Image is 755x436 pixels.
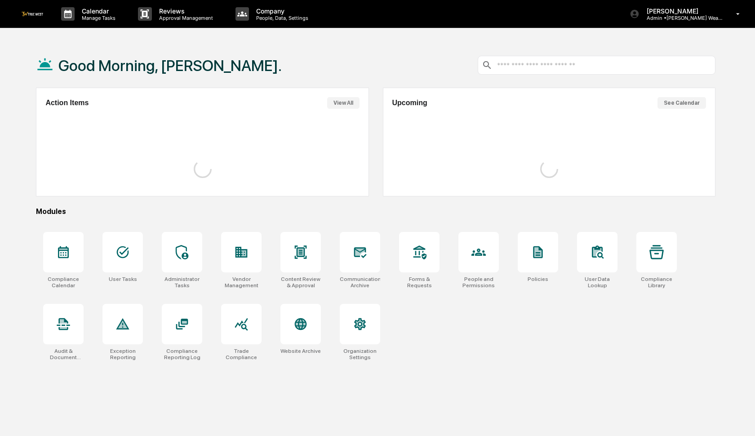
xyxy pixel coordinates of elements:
div: Trade Compliance [221,348,262,360]
div: Forms & Requests [399,276,440,289]
img: logo [22,12,43,16]
p: Manage Tasks [75,15,120,21]
p: Reviews [152,7,218,15]
div: Audit & Document Logs [43,348,84,360]
button: See Calendar [657,97,706,109]
div: Policies [528,276,548,282]
button: View All [327,97,360,109]
div: Communications Archive [340,276,380,289]
div: Exception Reporting [102,348,143,360]
h1: Good Morning, [PERSON_NAME]. [58,57,282,75]
div: Organization Settings [340,348,380,360]
div: Modules [36,207,715,216]
div: User Data Lookup [577,276,617,289]
p: Company [249,7,313,15]
div: Administrator Tasks [162,276,202,289]
div: Compliance Reporting Log [162,348,202,360]
p: Admin • [PERSON_NAME] Wealth Management [640,15,723,21]
div: Website Archive [280,348,321,354]
div: Compliance Calendar [43,276,84,289]
div: People and Permissions [458,276,499,289]
h2: Action Items [45,99,89,107]
div: User Tasks [109,276,137,282]
p: People, Data, Settings [249,15,313,21]
p: [PERSON_NAME] [640,7,723,15]
div: Content Review & Approval [280,276,321,289]
p: Calendar [75,7,120,15]
p: Approval Management [152,15,218,21]
div: Vendor Management [221,276,262,289]
h2: Upcoming [392,99,427,107]
div: Compliance Library [636,276,677,289]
